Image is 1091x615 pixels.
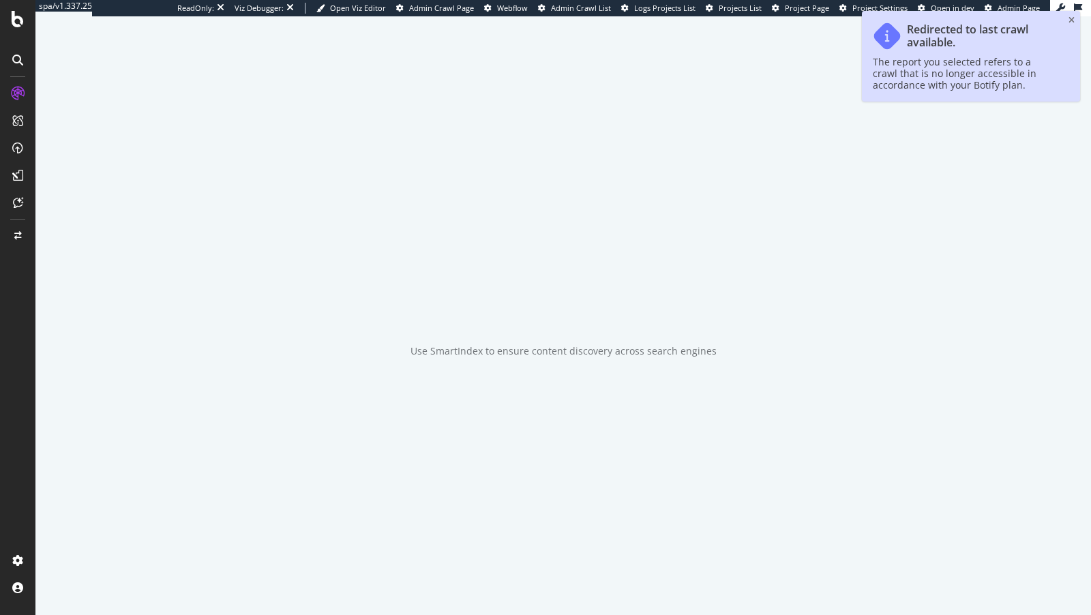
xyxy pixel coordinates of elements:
[998,3,1040,13] span: Admin Page
[772,3,829,14] a: Project Page
[931,3,974,13] span: Open in dev
[330,3,386,13] span: Open Viz Editor
[621,3,696,14] a: Logs Projects List
[235,3,284,14] div: Viz Debugger:
[551,3,611,13] span: Admin Crawl List
[410,344,717,358] div: Use SmartIndex to ensure content discovery across search engines
[852,3,908,13] span: Project Settings
[538,3,611,14] a: Admin Crawl List
[316,3,386,14] a: Open Viz Editor
[177,3,214,14] div: ReadOnly:
[409,3,474,13] span: Admin Crawl Page
[918,3,974,14] a: Open in dev
[873,56,1056,91] div: The report you selected refers to a crawl that is no longer accessible in accordance with your Bo...
[1068,16,1075,25] div: close toast
[497,3,528,13] span: Webflow
[907,23,1056,49] div: Redirected to last crawl available.
[634,3,696,13] span: Logs Projects List
[396,3,474,14] a: Admin Crawl Page
[706,3,762,14] a: Projects List
[719,3,762,13] span: Projects List
[985,3,1040,14] a: Admin Page
[484,3,528,14] a: Webflow
[785,3,829,13] span: Project Page
[839,3,908,14] a: Project Settings
[514,273,612,322] div: animation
